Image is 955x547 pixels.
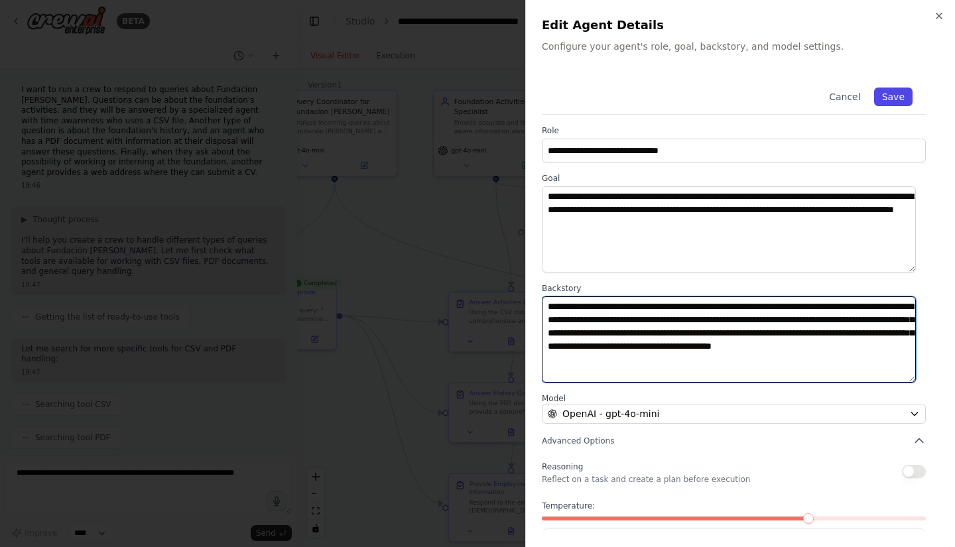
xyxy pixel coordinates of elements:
button: OpenAI - gpt-4o-mini [542,404,926,424]
h2: Edit Agent Details [542,16,939,34]
label: Goal [542,173,926,184]
span: OpenAI - gpt-4o-mini [562,407,659,420]
p: Configure your agent's role, goal, backstory, and model settings. [542,40,939,53]
span: Advanced Options [542,436,614,446]
span: Reasoning [542,462,583,471]
label: Backstory [542,283,926,294]
p: Reflect on a task and create a plan before execution [542,474,750,485]
span: Temperature: [542,501,595,511]
button: Advanced Options [542,434,926,448]
button: Save [874,88,913,106]
label: Model [542,393,926,404]
button: Cancel [821,88,868,106]
label: Role [542,125,926,136]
